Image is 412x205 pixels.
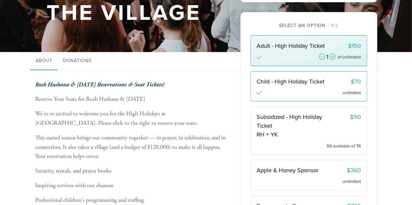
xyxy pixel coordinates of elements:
span: Subsidized - High Holiday Ticket [257,113,322,129]
span: $ [351,78,354,85]
span: $ [347,167,350,174]
span: $ [348,42,352,49]
p: Reserve Your Seats for Rosh Hashana & [DATE] [35,95,231,104]
a: Donations [58,52,97,70]
span: 360 [350,167,361,174]
span: of [338,55,342,60]
a: About [30,52,58,70]
span: 90 [354,113,361,121]
span: unlimited [343,55,361,60]
span: 1 [332,23,334,28]
p: Inspiring services with our chazzan [35,181,231,190]
span: unlimited [343,179,361,184]
span: available of [333,144,355,149]
span: unlimited [343,90,361,96]
span: RH + YK [257,130,327,139]
span: Adult - High Holiday Ticket [257,42,325,49]
span: 70 [354,78,361,85]
span: $ [350,113,354,121]
span: /2 [328,23,338,28]
span: 75 [356,144,361,149]
p: Professional children's programming and staffing [35,196,231,205]
span: Apple & Honey Sponsor [257,167,319,174]
div: 1 [326,54,328,60]
p: This sacred season brings our community together — in prayer, in celebration, and in connection. ... [35,133,231,161]
p: Security, rentals, and prayer books [35,166,231,176]
b: Rosh Hashana & [DATE] Reservations & Seat Tickets! [35,81,164,88]
span: Child - High Holiday Ticket [257,78,324,85]
div: Select an option [250,22,367,29]
p: We're so excited to welcome you for the High Holidays at [GEOGRAPHIC_DATA]. Please click to the r... [35,109,231,128]
span: 59 [327,144,332,149]
span: 150 [352,42,361,49]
